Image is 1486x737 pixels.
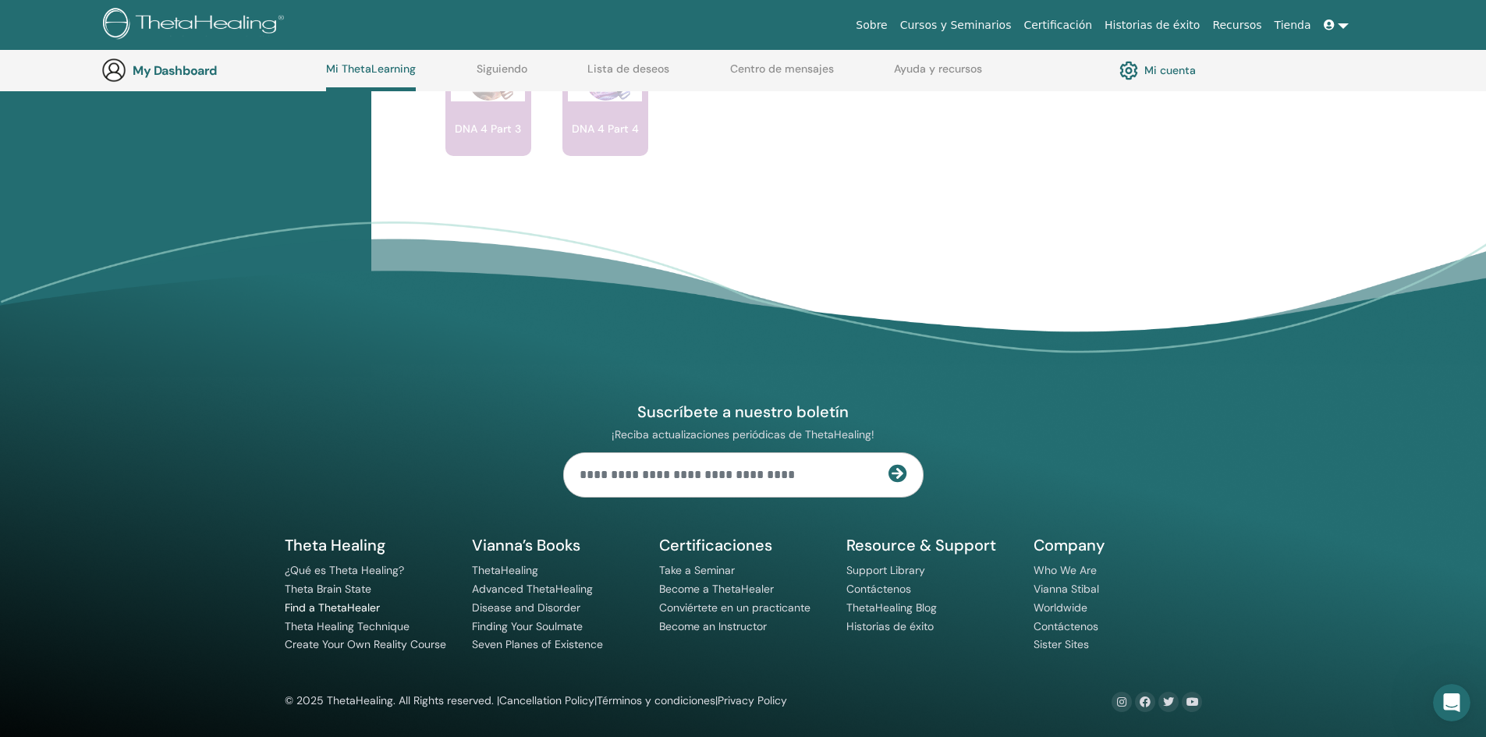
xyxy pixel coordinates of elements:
[562,47,648,187] a: DNA 4 Part 4 DNA 4 Part 4
[1433,684,1470,721] iframe: Intercom live chat
[846,619,934,633] a: Historias de éxito
[133,63,289,78] h3: My Dashboard
[445,47,531,187] a: DNA 4 Part 3 DNA 4 Part 3
[1119,57,1196,83] a: Mi cuenta
[894,11,1018,40] a: Cursos y Seminarios
[659,563,735,577] a: Take a Seminar
[659,582,774,596] a: Become a ThetaHealer
[285,692,787,710] div: © 2025 ThetaHealing. All Rights reserved. | | |
[449,123,527,134] p: DNA 4 Part 3
[477,62,527,87] a: Siguiendo
[659,601,810,615] a: Conviértete en un practicante
[472,582,593,596] a: Advanced ThetaHealing
[101,58,126,83] img: generic-user-icon.jpg
[597,693,715,707] a: Términos y condiciones
[849,11,893,40] a: Sobre
[846,582,911,596] a: Contáctenos
[563,427,924,441] p: ¡Reciba actualizaciones periódicas de ThetaHealing!
[1206,11,1268,40] a: Recursos
[285,582,371,596] a: Theta Brain State
[285,637,446,651] a: Create Your Own Reality Course
[659,535,828,555] h5: Certificaciones
[563,402,924,422] h4: Suscríbete a nuestro boletín
[472,535,640,555] h5: Vianna’s Books
[587,62,669,87] a: Lista de deseos
[285,563,404,577] a: ¿Qué es Theta Healing?
[1034,563,1097,577] a: Who We Are
[1034,637,1089,651] a: Sister Sites
[659,619,767,633] a: Become an Instructor
[894,62,982,87] a: Ayuda y recursos
[1034,535,1202,555] h5: Company
[846,601,937,615] a: ThetaHealing Blog
[326,62,416,91] a: Mi ThetaLearning
[566,123,645,134] p: DNA 4 Part 4
[718,693,787,707] a: Privacy Policy
[472,563,538,577] a: ThetaHealing
[1098,11,1206,40] a: Historias de éxito
[730,62,834,87] a: Centro de mensajes
[1034,619,1098,633] a: Contáctenos
[846,535,1015,555] h5: Resource & Support
[499,693,594,707] a: Cancellation Policy
[846,563,925,577] a: Support Library
[1034,582,1099,596] a: Vianna Stibal
[472,601,580,615] a: Disease and Disorder
[103,8,289,43] img: logo.png
[1034,601,1087,615] a: Worldwide
[1268,11,1318,40] a: Tienda
[285,619,410,633] a: Theta Healing Technique
[285,601,380,615] a: Find a ThetaHealer
[472,637,603,651] a: Seven Planes of Existence
[285,535,453,555] h5: Theta Healing
[1119,57,1138,83] img: cog.svg
[1017,11,1098,40] a: Certificación
[472,619,583,633] a: Finding Your Soulmate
